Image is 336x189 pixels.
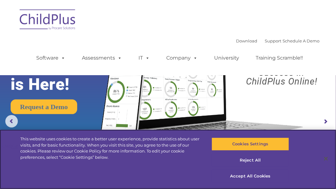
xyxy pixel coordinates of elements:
[283,38,320,43] a: Schedule A Demo
[133,52,156,64] a: IT
[236,38,258,43] a: Download
[212,154,289,167] button: Reject All
[236,38,320,43] font: |
[17,5,79,36] img: ChildPlus by Procare Solutions
[30,52,72,64] a: Software
[212,138,289,151] button: Cookies Settings
[212,170,289,183] button: Accept All Cookies
[76,52,128,64] a: Assessments
[232,42,332,86] rs-layer: Boost your productivity and streamline your success in ChildPlus Online!
[250,52,309,64] a: Training Scramble!!
[20,136,202,160] div: This website uses cookies to create a better user experience, provide statistics about user visit...
[160,52,204,64] a: Company
[11,99,77,114] a: Request a Demo
[11,38,118,94] rs-layer: The Future of ChildPlus is Here!
[208,52,246,64] a: University
[319,152,333,166] button: Close
[265,38,282,43] a: Support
